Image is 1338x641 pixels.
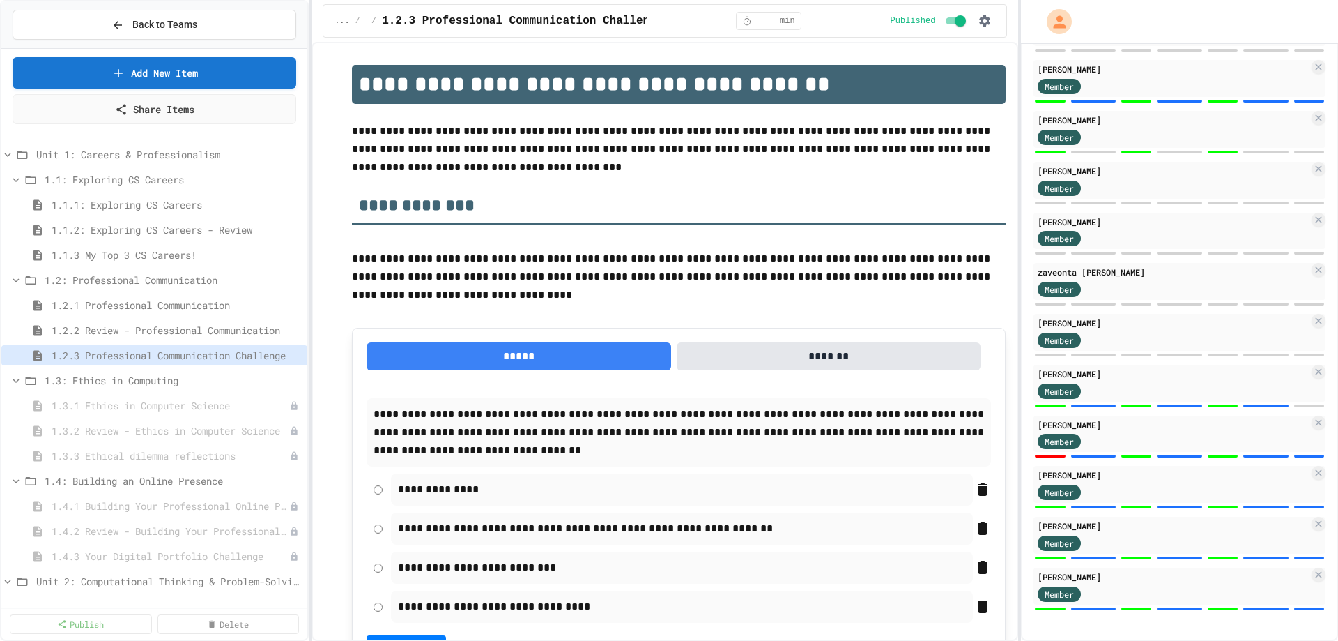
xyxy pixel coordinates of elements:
button: Back to Teams [13,10,296,40]
div: Unpublished [289,527,299,536]
span: 1.2.1 Professional Communication [52,298,302,312]
span: 1.4.1 Building Your Professional Online Presence [52,499,289,513]
div: Unpublished [289,451,299,461]
span: Member [1045,182,1074,195]
span: 1.4.2 Review - Building Your Professional Online Presence [52,524,289,538]
span: 1.1: Exploring CS Careers [45,172,302,187]
div: [PERSON_NAME] [1038,418,1309,431]
span: Published [891,15,936,27]
span: 1.2.2 Review - Professional Communication [52,323,302,338]
div: Unpublished [289,401,299,411]
span: Member [1045,334,1074,347]
span: 1.3: Ethics in Computing [45,373,302,388]
div: Unpublished [289,502,299,511]
div: My Account [1032,6,1075,38]
div: [PERSON_NAME] [1038,114,1309,126]
span: 1.4: Building an Online Presence [45,474,302,488]
span: Member [1045,435,1074,448]
a: Share Items [13,94,296,124]
span: 1.1.1: Exploring CS Careers [52,197,302,212]
div: [PERSON_NAME] [1038,368,1309,380]
div: [PERSON_NAME] [1038,520,1309,532]
div: [PERSON_NAME] [1038,469,1309,481]
div: [PERSON_NAME] [1038,317,1309,329]
span: min [780,15,795,27]
a: Add New Item [13,57,296,89]
div: [PERSON_NAME] [1038,216,1309,228]
span: Member [1045,131,1074,144]
span: Member [1045,486,1074,499]
span: Unit 2: Computational Thinking & Problem-Solving [36,574,302,589]
span: 1.4.3 Your Digital Portfolio Challenge [52,549,289,564]
span: 1.3.2 Review - Ethics in Computer Science [52,423,289,438]
span: ... [334,15,350,27]
div: [PERSON_NAME] [1038,63,1309,75]
span: Member [1045,385,1074,398]
span: Back to Teams [132,17,197,32]
a: Publish [10,614,152,634]
span: 1.1.3 My Top 3 CS Careers! [52,248,302,262]
span: Unit 1: Careers & Professionalism [36,147,302,162]
span: Member [1045,232,1074,245]
span: / [355,15,360,27]
span: Member [1045,283,1074,296]
span: 1.3.3 Ethical dilemma reflections [52,448,289,463]
div: zaveonta [PERSON_NAME] [1038,266,1309,278]
span: 1.2.3 Professional Communication Challenge [52,348,302,363]
span: / [371,15,376,27]
div: Content is published and visible to students [891,13,969,29]
span: 1.2.3 Professional Communication Challenge [382,13,663,29]
a: Delete [157,614,300,634]
div: [PERSON_NAME] [1038,165,1309,177]
span: 1.3.1 Ethics in Computer Science [52,398,289,413]
span: 1.2: Professional Communication [45,273,302,287]
span: 2.1: Foundations of Computational Thinking [45,599,302,614]
span: Member [1045,537,1074,550]
div: [PERSON_NAME] [1038,571,1309,583]
span: Member [1045,80,1074,93]
div: Unpublished [289,552,299,561]
div: Unpublished [289,426,299,436]
span: Member [1045,588,1074,601]
span: 1.1.2: Exploring CS Careers - Review [52,223,302,237]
